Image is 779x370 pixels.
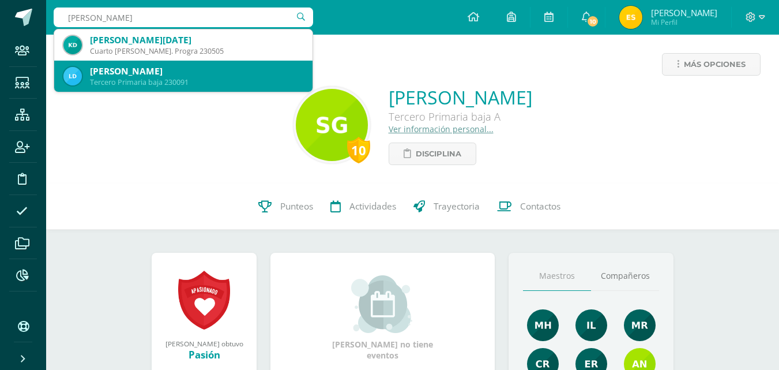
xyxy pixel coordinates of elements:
[684,54,746,75] span: Más opciones
[651,17,717,27] span: Mi Perfil
[250,184,322,230] a: Punteos
[523,261,591,291] a: Maestros
[90,77,303,87] div: Tercero Primaria baja 230091
[416,143,461,165] span: Disciplina
[575,309,607,341] img: 995ea58681eab39e12b146a705900397.png
[586,15,599,28] span: 10
[347,137,370,163] div: 10
[389,110,532,124] div: Tercero Primaria baja A
[527,309,559,341] img: ba90ae0a71b5cc59f48a45ce1cfd1324.png
[325,275,441,361] div: [PERSON_NAME] no tiene eventos
[163,348,245,361] div: Pasión
[90,46,303,56] div: Cuarto [PERSON_NAME]. Progra 230505
[351,275,414,333] img: event_small.png
[662,53,761,76] a: Más opciones
[389,85,532,110] a: [PERSON_NAME]
[349,200,396,212] span: Actividades
[90,65,303,77] div: [PERSON_NAME]
[163,339,245,348] div: [PERSON_NAME] obtuvo
[280,200,313,212] span: Punteos
[389,143,476,165] a: Disciplina
[434,200,480,212] span: Trayectoria
[63,36,82,54] img: 4b70fde962b89395a610c1d11ccac60f.png
[63,67,82,85] img: 25e52a3d55c332d2a4888bcf8a502077.png
[54,8,313,27] input: Busca un usuario...
[488,184,569,230] a: Contactos
[520,200,560,212] span: Contactos
[389,124,494,134] a: Ver información personal...
[591,261,659,291] a: Compañeros
[90,34,303,46] div: [PERSON_NAME][DATE]
[322,184,405,230] a: Actividades
[651,7,717,18] span: [PERSON_NAME]
[296,89,368,161] img: e44c87405c01a8b38819258c0d7f1a55.png
[624,309,656,341] img: de7dd2f323d4d3ceecd6bfa9930379e0.png
[619,6,642,29] img: 0abf21bd2d0a573e157d53e234304166.png
[405,184,488,230] a: Trayectoria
